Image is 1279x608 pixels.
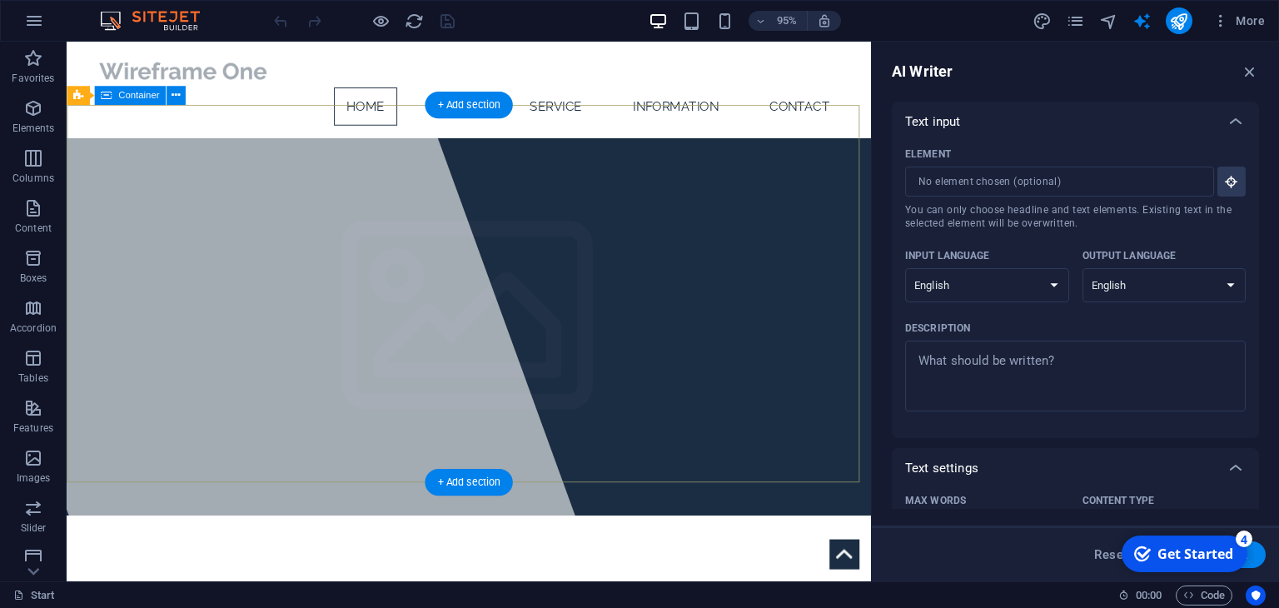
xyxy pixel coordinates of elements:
[1033,11,1053,31] button: design
[892,62,953,82] h6: AI Writer
[118,91,159,100] span: Container
[905,147,951,161] p: Element
[1082,268,1247,302] select: Output language
[371,11,391,31] button: Click here to leave preview mode and continue editing
[12,122,55,135] p: Elements
[96,11,221,31] img: Editor Logo
[1066,11,1086,31] button: pages
[1066,12,1085,31] i: Pages (Ctrl+Alt+S)
[905,321,970,335] p: Description
[9,7,135,43] div: Get Started 4 items remaining, 20% complete
[905,113,960,130] p: Text input
[21,521,47,535] p: Slider
[774,11,800,31] h6: 95%
[15,222,52,235] p: Content
[17,471,51,485] p: Images
[1099,12,1118,31] i: Navigator
[123,2,140,18] div: 4
[1246,586,1266,606] button: Usercentrics
[1132,11,1152,31] button: text_generator
[12,72,54,85] p: Favorites
[1033,12,1052,31] i: Design (Ctrl+Alt+Y)
[425,469,512,496] div: + Add section
[425,92,512,118] div: + Add section
[10,321,57,335] p: Accordion
[905,268,1069,302] select: Input language
[404,11,424,31] button: reload
[45,16,121,34] div: Get Started
[13,586,55,606] a: Click to cancel selection. Double-click to open Pages
[1176,586,1232,606] button: Code
[1118,586,1162,606] h6: Session time
[892,102,1259,142] div: Text input
[13,421,53,435] p: Features
[1212,12,1265,29] span: More
[913,349,1237,403] textarea: Description
[905,494,966,507] p: Max words
[1147,589,1150,601] span: :
[1166,7,1192,34] button: publish
[905,249,990,262] p: Input language
[1183,586,1225,606] span: Code
[1217,167,1246,197] button: ElementYou can only choose headline and text elements. Existing text in the selected element will...
[905,460,978,476] p: Text settings
[405,12,424,31] i: Reload page
[1206,7,1272,34] button: More
[18,371,48,385] p: Tables
[905,203,1246,230] span: You can only choose headline and text elements. Existing text in the selected element will be ove...
[1082,494,1154,507] p: Content type
[892,448,1259,488] div: Text settings
[749,11,808,31] button: 95%
[1094,548,1127,561] span: Reset
[1099,11,1119,31] button: navigator
[1132,12,1152,31] i: AI Writer
[817,13,832,28] i: On resize automatically adjust zoom level to fit chosen device.
[12,172,54,185] p: Columns
[892,142,1259,438] div: Text input
[20,272,47,285] p: Boxes
[1136,586,1162,606] span: 00 00
[1085,541,1137,568] button: Reset
[1082,249,1177,262] p: Output language
[905,167,1202,197] input: ElementYou can only choose headline and text elements. Existing text in the selected element will...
